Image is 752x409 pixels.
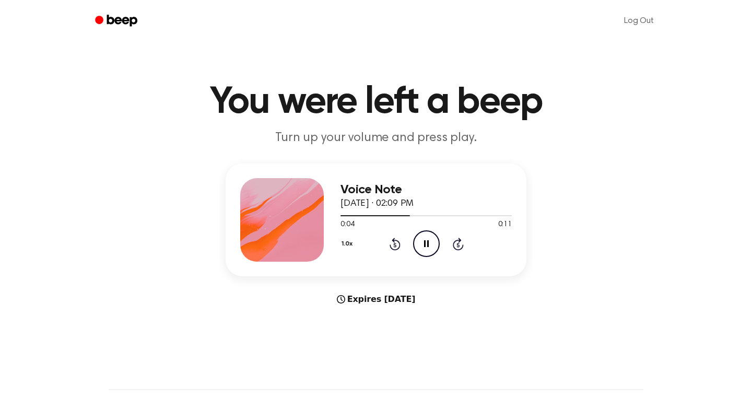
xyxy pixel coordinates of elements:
[88,11,147,31] a: Beep
[175,130,577,147] p: Turn up your volume and press play.
[340,235,356,253] button: 1.0x
[498,219,512,230] span: 0:11
[340,219,354,230] span: 0:04
[226,293,526,306] div: Expires [DATE]
[109,84,643,121] h1: You were left a beep
[614,8,664,33] a: Log Out
[340,199,414,208] span: [DATE] · 02:09 PM
[340,183,512,197] h3: Voice Note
